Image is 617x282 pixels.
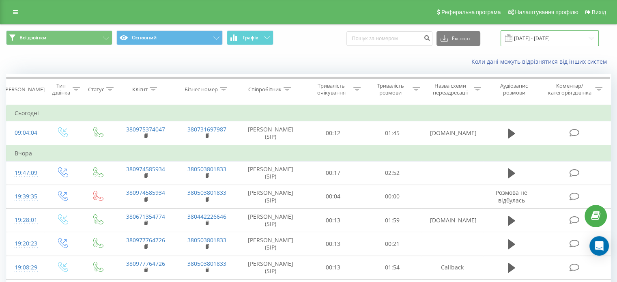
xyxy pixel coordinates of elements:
[126,189,165,196] a: 380974585934
[363,121,421,145] td: 01:45
[126,125,165,133] a: 380975374047
[238,256,304,279] td: [PERSON_NAME] (SIP)
[243,35,258,41] span: Графік
[187,213,226,220] a: 380442226646
[6,30,112,45] button: Всі дзвінки
[126,213,165,220] a: 380671354774
[15,189,36,205] div: 19:39:35
[126,236,165,244] a: 380977764726
[6,105,611,121] td: Сьогодні
[490,82,538,96] div: Аудіозапис розмови
[238,161,304,185] td: [PERSON_NAME] (SIP)
[304,256,363,279] td: 00:13
[238,121,304,145] td: [PERSON_NAME] (SIP)
[421,209,483,232] td: [DOMAIN_NAME]
[248,86,282,93] div: Співробітник
[187,165,226,173] a: 380503801833
[126,260,165,267] a: 380977764726
[126,165,165,173] a: 380974585934
[471,58,611,65] a: Коли дані можуть відрізнятися вiд інших систем
[441,9,501,15] span: Реферальна програма
[346,31,432,46] input: Пошук за номером
[15,260,36,276] div: 19:08:29
[187,236,226,244] a: 380503801833
[311,82,352,96] div: Тривалість очікування
[436,31,480,46] button: Експорт
[370,82,411,96] div: Тривалість розмови
[116,30,223,45] button: Основний
[429,82,472,96] div: Назва схеми переадресації
[6,145,611,161] td: Вчора
[363,232,421,256] td: 00:21
[421,256,483,279] td: Callback
[19,34,46,41] span: Всі дзвінки
[15,165,36,181] div: 19:47:09
[238,232,304,256] td: [PERSON_NAME] (SIP)
[88,86,104,93] div: Статус
[363,209,421,232] td: 01:59
[187,189,226,196] a: 380503801833
[185,86,218,93] div: Бізнес номер
[421,121,483,145] td: [DOMAIN_NAME]
[304,232,363,256] td: 00:13
[304,185,363,208] td: 00:04
[227,30,273,45] button: Графік
[238,185,304,208] td: [PERSON_NAME] (SIP)
[187,125,226,133] a: 380731697987
[363,256,421,279] td: 01:54
[304,121,363,145] td: 00:12
[496,189,527,204] span: Розмова не відбулась
[546,82,593,96] div: Коментар/категорія дзвінка
[15,125,36,141] div: 09:04:04
[304,209,363,232] td: 00:13
[15,212,36,228] div: 19:28:01
[51,82,70,96] div: Тип дзвінка
[4,86,45,93] div: [PERSON_NAME]
[15,236,36,252] div: 19:20:23
[238,209,304,232] td: [PERSON_NAME] (SIP)
[363,161,421,185] td: 02:52
[589,236,609,256] div: Open Intercom Messenger
[515,9,578,15] span: Налаштування профілю
[363,185,421,208] td: 00:00
[187,260,226,267] a: 380503801833
[132,86,148,93] div: Клієнт
[592,9,606,15] span: Вихід
[304,161,363,185] td: 00:17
